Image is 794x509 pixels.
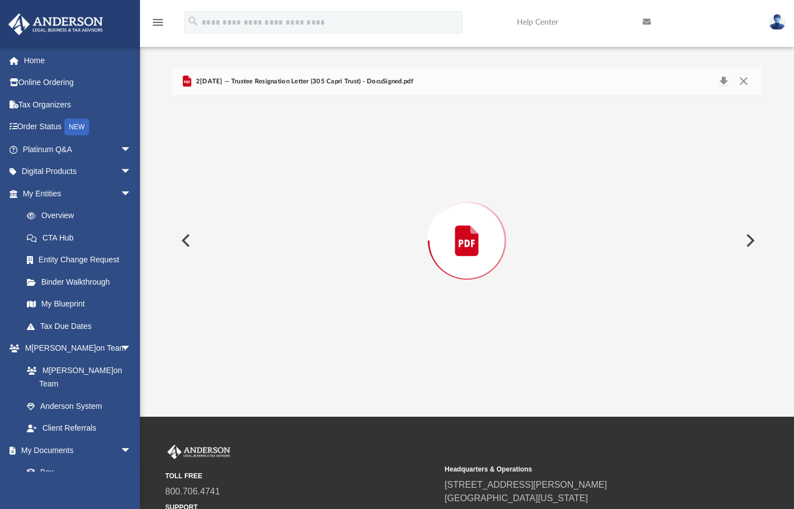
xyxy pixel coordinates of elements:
i: search [187,15,199,27]
a: Binder Walkthrough [16,271,148,293]
i: menu [151,16,165,29]
a: menu [151,21,165,29]
a: Platinum Q&Aarrow_drop_down [8,138,148,161]
a: Entity Change Request [16,249,148,271]
a: 800.706.4741 [165,487,220,496]
a: M[PERSON_NAME]on Teamarrow_drop_down [8,337,143,360]
button: Previous File [172,225,197,256]
button: Next File [737,225,762,256]
button: Close [734,74,754,89]
span: arrow_drop_down [120,161,143,183]
button: Download [714,74,734,89]
a: My Documentsarrow_drop_down [8,439,143,461]
a: Anderson System [16,395,143,417]
a: Client Referrals [16,417,143,440]
a: M[PERSON_NAME]on Team [16,359,137,395]
a: Tax Due Dates [16,315,148,337]
small: TOLL FREE [165,471,437,481]
span: arrow_drop_down [120,182,143,205]
a: Overview [16,205,148,227]
a: Order StatusNEW [8,116,148,139]
span: 2[DATE] -- Trustee Resignation Letter (305 Capri Trust) - DocuSigned.pdf [194,77,413,87]
div: Preview [172,67,761,385]
div: NEW [64,119,89,135]
a: Digital Productsarrow_drop_down [8,161,148,183]
a: My Entitiesarrow_drop_down [8,182,148,205]
a: CTA Hub [16,227,148,249]
a: Online Ordering [8,72,148,94]
img: Anderson Advisors Platinum Portal [165,445,232,459]
a: Box [16,461,137,484]
a: [STREET_ADDRESS][PERSON_NAME] [445,480,607,489]
span: arrow_drop_down [120,439,143,462]
a: My Blueprint [16,293,143,315]
span: arrow_drop_down [120,337,143,360]
img: User Pic [769,14,786,30]
a: [GEOGRAPHIC_DATA][US_STATE] [445,493,588,503]
a: Tax Organizers [8,93,148,116]
small: Headquarters & Operations [445,464,716,474]
span: arrow_drop_down [120,138,143,161]
img: Anderson Advisors Platinum Portal [5,13,106,35]
a: Home [8,49,148,72]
